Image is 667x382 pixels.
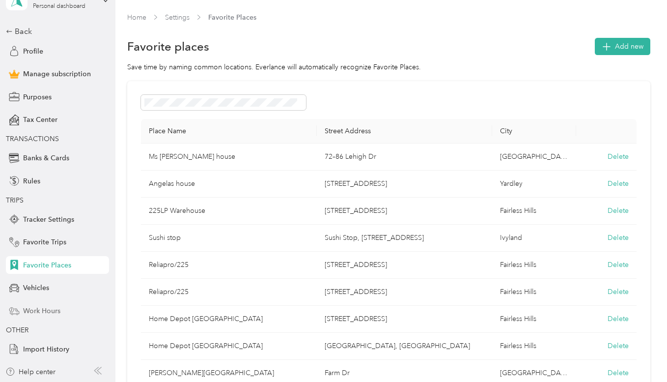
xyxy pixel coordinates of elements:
td: Fairless Hills [492,306,576,333]
td: 225 Lincoln Hwy [317,306,492,333]
span: Manage subscription [23,69,91,79]
a: Home [127,13,146,22]
span: Add new [615,41,643,52]
td: Ms Reims house [141,144,316,171]
button: Add new [595,38,650,55]
td: Fairless Hills [492,333,576,360]
td: 225 Lincoln Hwy [317,198,492,225]
span: Favorite Trips [23,237,66,247]
span: Vehicles [23,283,49,293]
td: Sushi Stop, 882 Jacksonville Rd, Unit 201, Ivyland, PA 18974, United States [317,225,492,252]
td: Fairless Hills [492,279,576,306]
button: Delete [608,287,629,297]
td: 205 Wildflower Cir [317,171,492,198]
td: 225 Lincoln Hwy [317,279,492,306]
td: Home Depot Oxford Valley [141,306,316,333]
span: Profile [23,46,43,57]
span: Favorite Places [23,260,71,270]
td: Fairless Hills [492,252,576,279]
button: Delete [608,314,629,324]
h1: Favorite places [127,41,209,52]
button: Delete [608,341,629,351]
span: Import History [23,344,69,354]
td: 225 Lincoln Hwy [317,252,492,279]
button: Delete [608,260,629,270]
a: Settings [165,13,190,22]
span: TRIPS [6,196,24,205]
span: Rules [23,176,40,186]
td: Sushi stop [141,225,316,252]
span: Tracker Settings [23,214,74,225]
th: Place Name [141,119,316,144]
th: City [492,119,576,144]
td: Reliapro/225 [141,279,316,306]
td: Ivyland [492,225,576,252]
iframe: Everlance-gr Chat Button Frame [612,327,667,382]
div: Personal dashboard [33,3,85,9]
td: 225LP Warehouse [141,198,316,225]
td: Home Depot Oxford Valley [141,333,316,360]
td: 72–86 Lehigh Dr [317,144,492,171]
button: Help center [5,367,56,377]
span: Tax Center [23,115,57,125]
div: Back [6,26,104,37]
span: OTHER [6,326,28,334]
td: Reliapro/225 [141,252,316,279]
td: Fairless Hills, PA [317,333,492,360]
span: Banks & Cards [23,153,69,163]
td: Angelas house [141,171,316,198]
td: Fairless Hills [492,198,576,225]
span: Work Hours [23,306,60,316]
div: Save time by naming common locations. Everlance will automatically recognize Favorite Places. [127,62,650,72]
span: Favorite Places [208,12,256,23]
button: Delete [608,151,629,162]
button: Delete [608,233,629,243]
td: Richboro [492,144,576,171]
td: Yardley [492,171,576,198]
th: Street Address [317,119,492,144]
button: Delete [608,178,629,189]
button: Delete [608,368,629,378]
span: TRANSACTIONS [6,135,59,143]
span: Purposes [23,92,52,102]
button: Delete [608,206,629,216]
